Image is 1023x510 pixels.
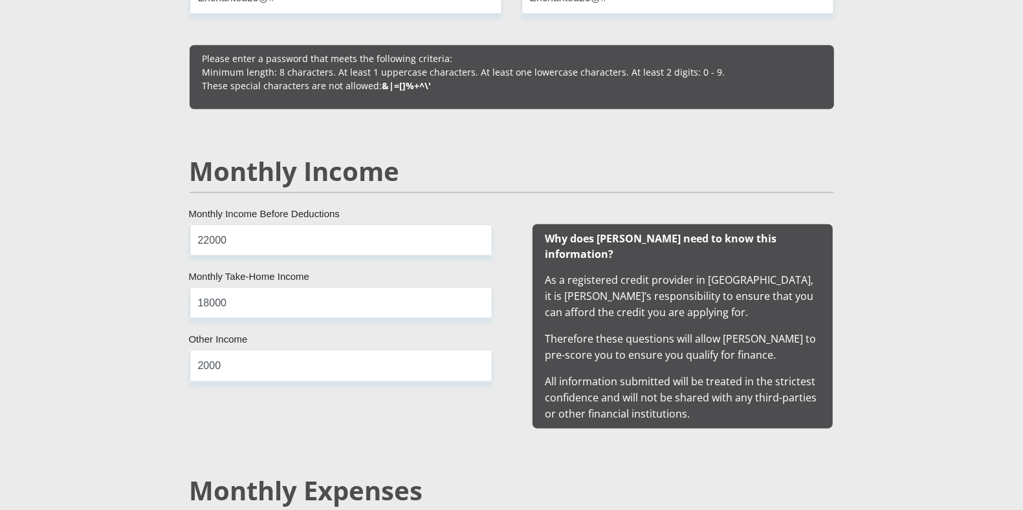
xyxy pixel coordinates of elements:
input: Monthly Income Before Deductions [190,224,492,256]
h2: Monthly Expenses [190,475,834,506]
b: &|=[]%+^\' [382,80,432,92]
h2: Monthly Income [190,156,834,187]
span: As a registered credit provider in [GEOGRAPHIC_DATA], it is [PERSON_NAME]’s responsibility to ens... [545,231,820,421]
b: Why does [PERSON_NAME] need to know this information? [545,231,777,261]
input: Monthly Take Home Income [190,287,492,319]
p: Please enter a password that meets the following criteria: Minimum length: 8 characters. At least... [203,52,821,92]
input: Other Income [190,350,492,381]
